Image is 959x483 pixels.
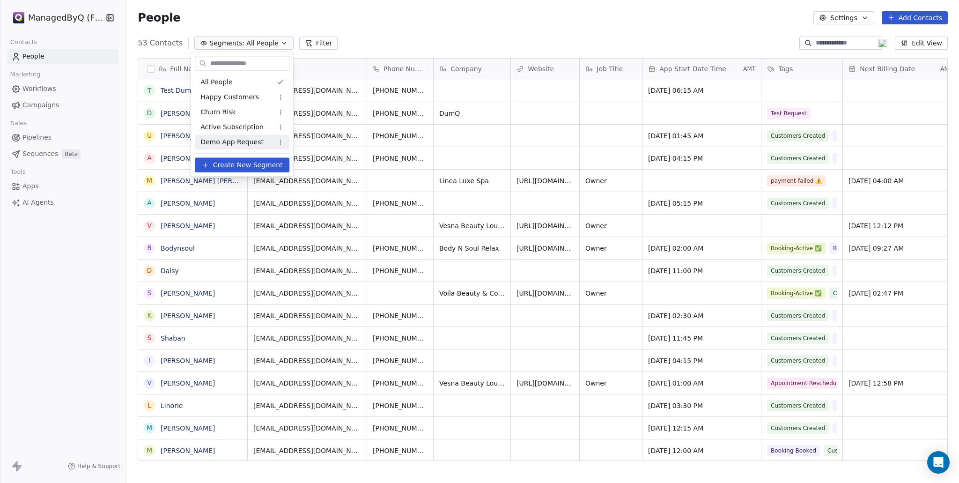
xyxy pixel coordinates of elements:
span: Create New Segment [213,160,283,170]
span: Active Subscription [200,122,264,132]
div: Suggestions [195,74,289,149]
span: Churn Risk [200,107,236,117]
span: All People [200,77,232,87]
span: Happy Customers [200,92,259,102]
span: Demo App Request [200,137,264,147]
img: 19.png [878,39,886,47]
button: Create New Segment [195,157,289,172]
